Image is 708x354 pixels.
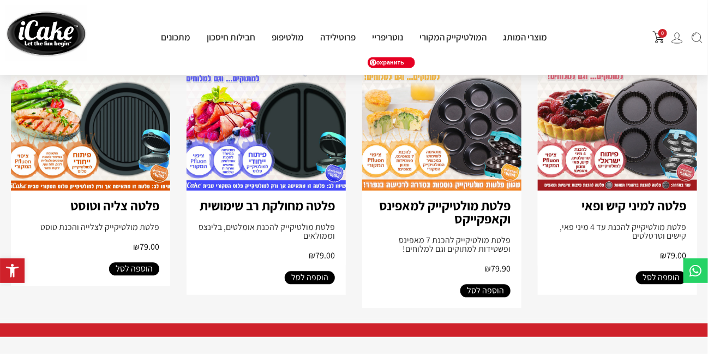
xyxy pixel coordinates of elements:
a: הוספה לסל [285,271,335,284]
a: חבילות חיסכון [199,31,263,43]
span: הוספה לסל [467,284,504,297]
a: הוספה לסל [636,271,686,284]
span: ₪ [309,250,315,261]
img: shopping-cart.png [653,31,665,43]
span: ₪ [484,263,491,274]
div: פלטת מולטיקייק להכנת עד 4 מיני פאי, קישים וטרטלטים [549,223,686,240]
button: פתח עגלת קניות צדדית [653,31,665,43]
span: ₪ [133,241,140,252]
a: פלטה צליה וטוסט [70,197,159,214]
span: הוספה לסל [116,262,153,275]
a: הוספה לסל [109,262,159,275]
a: מתכונים [153,31,199,43]
span: 79.90 [484,263,511,274]
div: פלטת מולטיקייק לצלייה והכנת טוסט [22,223,159,232]
span: 0 [658,29,667,38]
a: הוספה לסל [460,284,511,297]
span: 79.00 [309,250,335,261]
a: מולטיפופ [263,31,312,43]
a: פלטה מחולקת רב שימושית [200,197,335,214]
a: המולטיקייק המקורי [411,31,495,43]
div: פלטת מולטיקייק להכנת 7 מאפינס ופשטידות למתוקים וגם למלוחים! [373,236,511,253]
a: נוטריפריי [364,31,411,43]
a: פלטה למיני קיש ופאי [581,197,686,214]
div: פלטת מולטיקייק להכנת אומלטים, בלינצס וממולאים [197,223,335,240]
a: פרוטילידה [312,31,364,43]
a: מוצרי המותג [495,31,555,43]
span: הוספה לסל [643,271,680,284]
span: 79.00 [133,241,159,252]
span: 79.00 [660,250,686,261]
a: פלטת מולטיקייק למאפינס וקאפקייקס [379,197,511,227]
span: הוספה לסל [291,271,328,284]
span: ₪ [660,250,667,261]
span: Сохранить [368,57,415,68]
